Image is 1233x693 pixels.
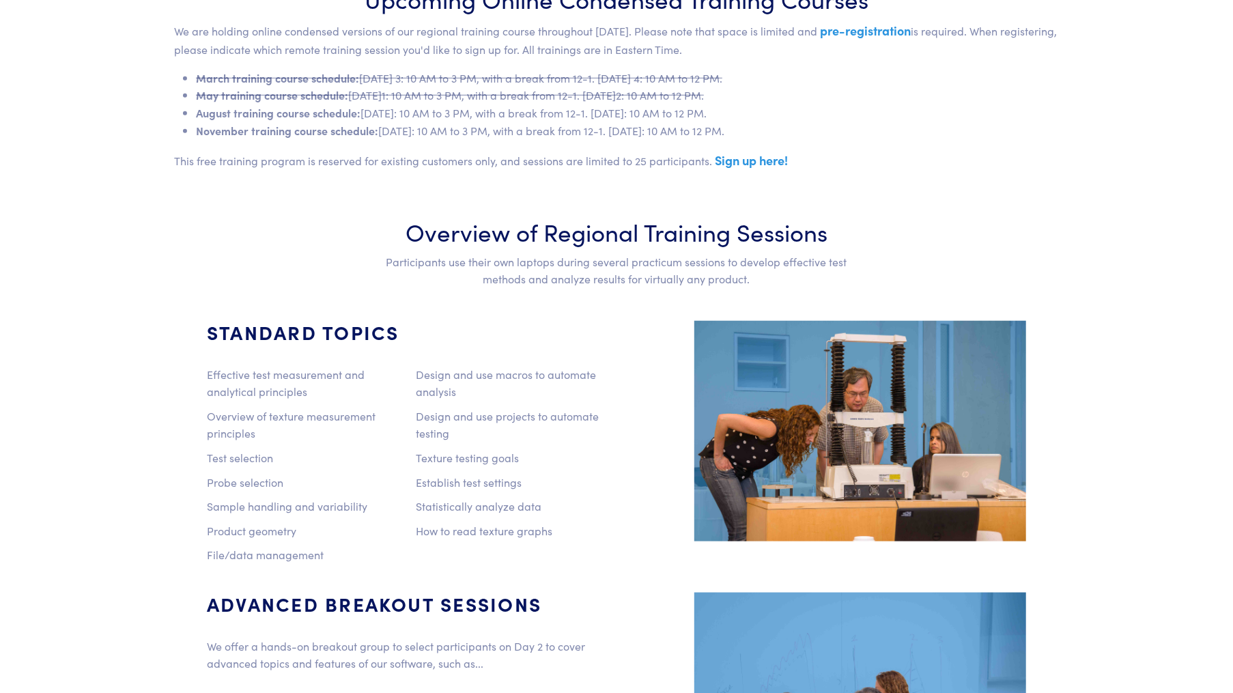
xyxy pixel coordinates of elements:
p: How to read texture graphs [416,522,608,540]
p: Overview of texture measurement principles [207,408,399,442]
li: [DATE]: 10 AM to 3 PM, with a break from 12-1. [DATE]: 10 AM to 12 PM. [196,122,1059,140]
li: [DATE] 3: 10 AM to 3 PM, with a break from 12-1. [DATE] 4: 10 AM to 12 PM. [196,70,1059,87]
p: File/data management [207,546,399,564]
h4: ADVANCED BREAKOUT SESSIONS [207,593,608,616]
p: Design and use projects to automate testing [416,408,608,442]
h3: Overview of Regional Training Sessions [382,214,850,248]
p: Participants use their own laptops during several practicum sessions to develop effective test me... [382,253,850,288]
p: Probe selection [207,474,399,492]
p: Effective test measurement and analytical principles [207,366,399,401]
p: Design and use macros to automate analysis [416,366,608,401]
p: Sample handling and variability [207,498,399,515]
p: We are holding online condensed versions of our regional training course throughout [DATE]. Pleas... [174,20,1059,58]
p: This free training program is reserved for existing customers only, and sessions are limited to 2... [174,150,1059,171]
span: August training course schedule: [196,105,360,120]
p: Statistically analyze data [416,498,608,515]
p: Product geometry [207,522,399,540]
li: [DATE]: 10 AM to 3 PM, with a break from 12-1. [DATE]: 10 AM to 12 PM. [196,104,1059,122]
p: Test selection [207,449,399,467]
img: training-1.jpg [694,321,1026,541]
span: March training course schedule: [196,70,359,85]
h4: STANDARD TOPICS [207,321,608,344]
p: Establish test settings [416,474,608,492]
span: November training course schedule: [196,123,378,138]
a: pre-registration [820,22,911,39]
span: May training course schedule: [196,87,348,102]
a: Sign up here! [715,152,788,169]
li: [DATE]1: 10 AM to 3 PM, with a break from 12-1. [DATE]2: 10 AM to 12 PM. [196,87,1059,104]
p: Texture testing goals [416,449,608,467]
p: We offer a hands-on breakout group to select participants on Day 2 to cover advanced topics and f... [207,638,608,673]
